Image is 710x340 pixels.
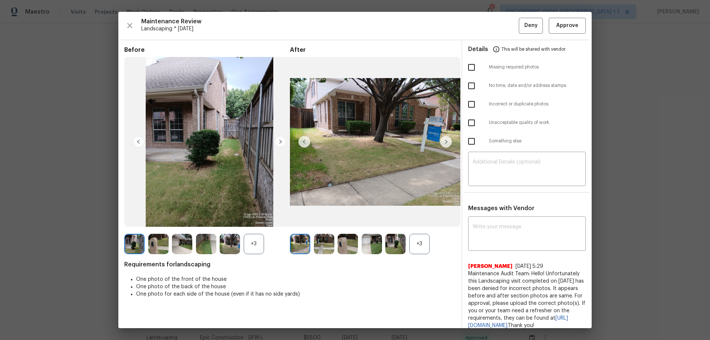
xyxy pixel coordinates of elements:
[136,290,456,298] li: One photo for each side of the house (even if it has no side yards)
[519,18,543,34] button: Deny
[124,46,290,54] span: Before
[501,40,565,58] span: This will be shared with vendor
[468,270,586,329] span: Maintenance Audit Team: Hello! Unfortunately this Landscaping visit completed on [DATE] has been ...
[556,21,578,30] span: Approve
[462,95,592,114] div: Incorrect or duplicate photos
[462,132,592,151] div: Something else
[440,136,452,148] img: right-chevron-button-url
[489,101,586,107] span: Incorrect or duplicate photos
[549,18,586,34] button: Approve
[489,119,586,126] span: Unacceptable quality of work
[462,77,592,95] div: No time, date and/or address stamps
[290,46,456,54] span: After
[462,114,592,132] div: Unacceptable quality of work
[489,64,586,70] span: Missing required photos
[136,276,456,283] li: One photo of the front of the house
[489,83,586,89] span: No time, date and/or address stamps
[468,205,534,211] span: Messages with Vendor
[141,18,519,25] span: Maintenance Review
[515,264,543,269] span: [DATE] 5:29
[489,138,586,144] span: Something else
[468,40,488,58] span: Details
[124,261,456,268] span: Requirements for landscaping
[274,136,286,148] img: right-chevron-button-url
[524,21,538,30] span: Deny
[133,136,145,148] img: left-chevron-button-url
[409,234,430,254] div: +3
[468,263,513,270] span: [PERSON_NAME]
[468,316,568,328] a: [URL][DOMAIN_NAME].
[462,58,592,77] div: Missing required photos
[298,136,310,148] img: left-chevron-button-url
[244,234,264,254] div: +3
[141,25,519,33] span: Landscaping * [DATE]
[136,283,456,290] li: One photo of the back of the house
